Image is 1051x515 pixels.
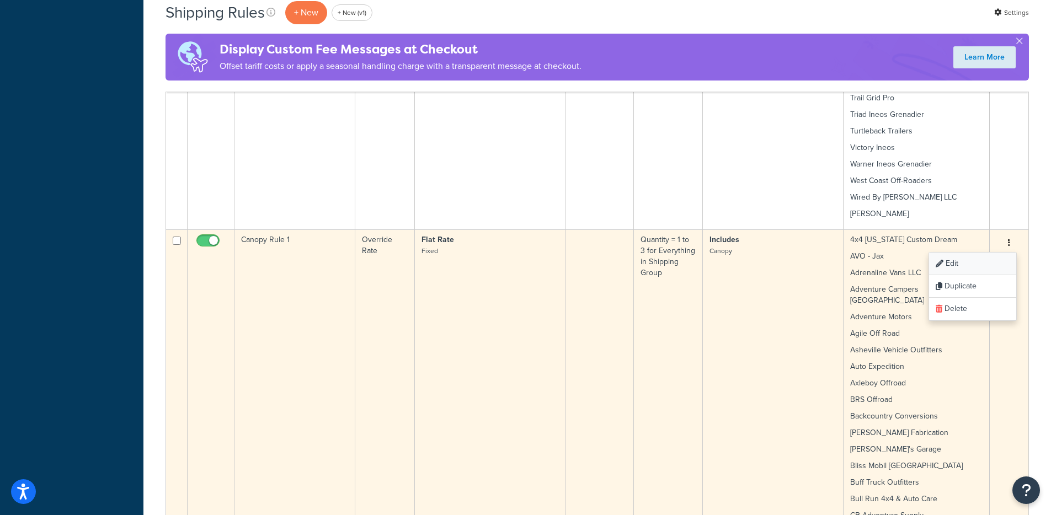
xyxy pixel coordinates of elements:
[929,253,1016,275] a: Edit
[850,411,983,422] p: Backcountry Conversions
[850,394,983,405] p: BRS Offroad
[850,175,983,186] p: West Coast Off-Roaders
[220,58,581,74] p: Offset tariff costs or apply a seasonal handling charge with a transparent message at checkout.
[709,246,732,256] small: Canopy
[850,93,983,104] p: Trail Grid Pro
[850,192,983,203] p: Wired By [PERSON_NAME] LLC
[709,234,739,245] strong: Includes
[850,328,983,339] p: Agile Off Road
[850,444,983,455] p: [PERSON_NAME]'s Garage
[929,275,1016,298] a: Duplicate
[850,284,983,306] p: Adventure Campers [GEOGRAPHIC_DATA]
[850,312,983,323] p: Adventure Motors
[850,477,983,488] p: Buff Truck Outfitters
[166,34,220,81] img: duties-banner-06bc72dcb5fe05cb3f9472aba00be2ae8eb53ab6f0d8bb03d382ba314ac3c341.png
[220,40,581,58] h4: Display Custom Fee Messages at Checkout
[285,1,327,24] p: + New
[1012,476,1040,504] button: Open Resource Center
[850,427,983,438] p: [PERSON_NAME] Fabrication
[850,159,983,170] p: Warner Ineos Grenadier
[850,208,983,219] p: [PERSON_NAME]
[953,46,1016,68] a: Learn More
[850,493,983,505] p: Bull Run 4x4 & Auto Care
[850,126,983,137] p: Turtleback Trailers
[850,267,983,278] p: Adrenaline Vans LLC
[850,378,983,389] p: Axleboy Offroad
[850,251,983,262] p: AVO - Jax
[850,345,983,356] p: Asheville Vehicle Outfitters
[994,5,1029,20] a: Settings
[422,234,454,245] strong: Flat Rate
[850,460,983,471] p: Bliss Mobil [GEOGRAPHIC_DATA]
[422,246,438,256] small: Fixed
[929,298,1016,320] a: Delete
[850,109,983,120] p: Triad Ineos Grenadier
[850,142,983,153] p: Victory Ineos
[850,361,983,372] p: Auto Expedition
[332,4,372,21] a: + New (v1)
[166,2,265,23] h1: Shipping Rules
